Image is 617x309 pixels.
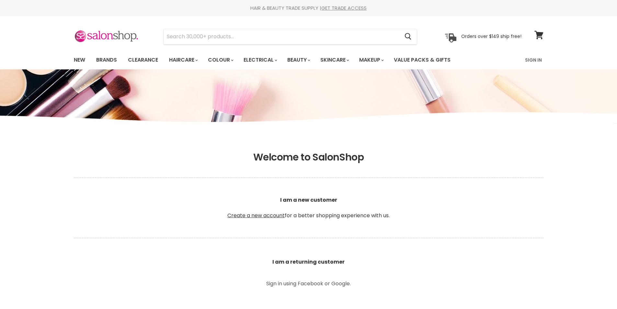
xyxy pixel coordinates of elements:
[74,151,543,163] h1: Welcome to SalonShop
[389,53,455,67] a: Value Packs & Gifts
[66,5,552,11] div: HAIR & BEAUTY TRADE SUPPLY |
[74,181,543,235] p: for a better shopping experience with us.
[321,5,367,11] a: GET TRADE ACCESS
[66,51,552,69] nav: Main
[69,53,90,67] a: New
[272,258,345,266] b: I am a returning customer
[239,53,281,67] a: Electrical
[280,196,337,204] b: I am a new customer
[461,33,521,39] p: Orders over $149 ship free!
[227,212,285,219] a: Create a new account
[400,29,417,44] button: Search
[123,53,163,67] a: Clearance
[315,53,353,67] a: Skincare
[164,53,202,67] a: Haircare
[164,29,400,44] input: Search
[282,53,314,67] a: Beauty
[91,53,122,67] a: Brands
[203,53,237,67] a: Colour
[236,281,382,286] p: Sign in using Facebook or Google.
[163,29,417,44] form: Product
[69,51,488,69] ul: Main menu
[521,53,546,67] a: Sign In
[354,53,388,67] a: Makeup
